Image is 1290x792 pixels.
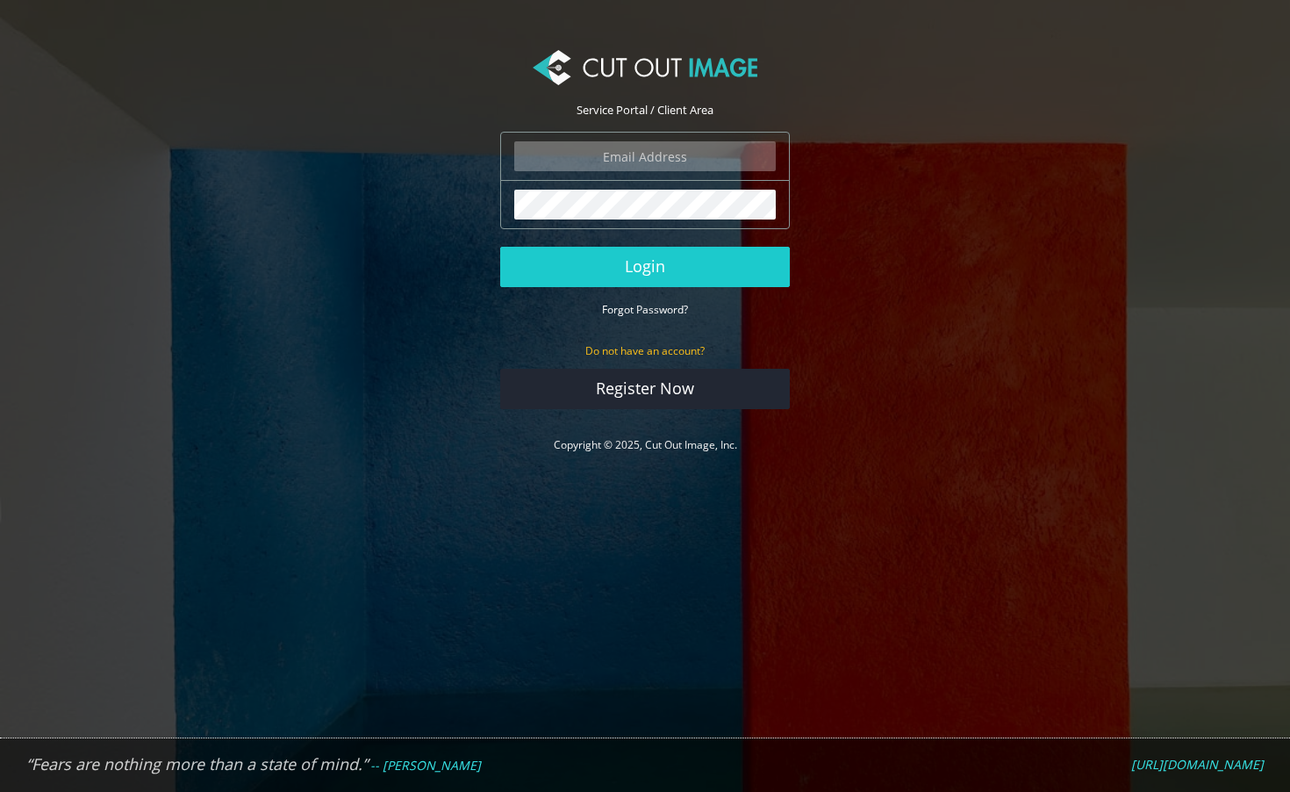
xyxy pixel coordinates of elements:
[577,102,713,118] span: Service Portal / Client Area
[533,50,757,85] img: Cut Out Image
[500,247,790,287] button: Login
[1131,756,1264,773] em: [URL][DOMAIN_NAME]
[26,753,368,774] em: “Fears are nothing more than a state of mind.”
[602,301,688,317] a: Forgot Password?
[1131,757,1264,773] a: [URL][DOMAIN_NAME]
[500,369,790,409] a: Register Now
[585,343,705,358] small: Do not have an account?
[554,437,737,452] a: Copyright © 2025, Cut Out Image, Inc.
[514,141,776,171] input: Email Address
[370,757,481,774] em: -- [PERSON_NAME]
[602,302,688,317] small: Forgot Password?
